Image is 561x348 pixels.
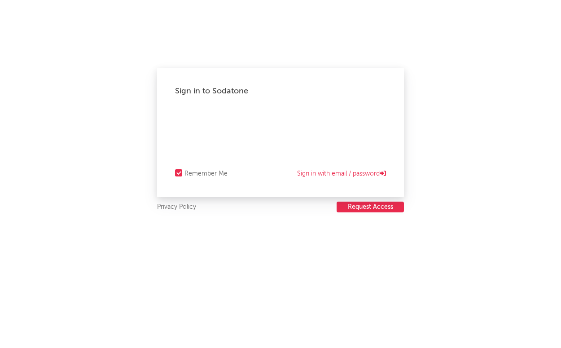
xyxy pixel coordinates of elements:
a: Privacy Policy [157,202,196,213]
button: Request Access [337,202,404,212]
a: Request Access [337,202,404,213]
div: Remember Me [184,168,228,179]
a: Sign in with email / password [297,168,386,179]
div: Sign in to Sodatone [175,86,386,97]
